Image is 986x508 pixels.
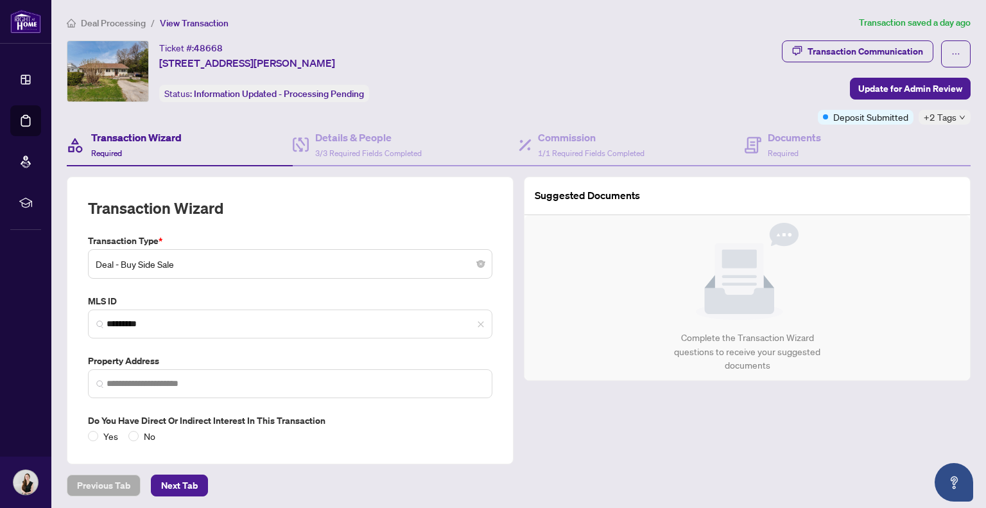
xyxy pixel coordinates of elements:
[768,148,799,158] span: Required
[98,429,123,443] span: Yes
[808,41,923,62] div: Transaction Communication
[951,49,960,58] span: ellipsis
[159,40,223,55] div: Ticket #:
[194,88,364,100] span: Information Updated - Processing Pending
[96,320,104,328] img: search_icon
[859,15,971,30] article: Transaction saved a day ago
[160,17,229,29] span: View Transaction
[833,110,908,124] span: Deposit Submitted
[768,130,821,145] h4: Documents
[661,331,835,373] div: Complete the Transaction Wizard questions to receive your suggested documents
[194,42,223,54] span: 48668
[315,130,422,145] h4: Details & People
[696,223,799,320] img: Null State Icon
[151,15,155,30] li: /
[81,17,146,29] span: Deal Processing
[88,234,492,248] label: Transaction Type
[159,85,369,102] div: Status:
[159,55,335,71] span: [STREET_ADDRESS][PERSON_NAME]
[477,260,485,268] span: close-circle
[782,40,933,62] button: Transaction Communication
[88,354,492,368] label: Property Address
[88,198,223,218] h2: Transaction Wizard
[10,10,41,33] img: logo
[88,414,492,428] label: Do you have direct or indirect interest in this transaction
[935,463,973,502] button: Open asap
[96,252,485,276] span: Deal - Buy Side Sale
[13,470,38,495] img: Profile Icon
[161,475,198,496] span: Next Tab
[91,130,182,145] h4: Transaction Wizard
[858,78,962,99] span: Update for Admin Review
[96,380,104,388] img: search_icon
[477,320,485,328] span: close
[67,475,141,496] button: Previous Tab
[151,475,208,496] button: Next Tab
[538,148,644,158] span: 1/1 Required Fields Completed
[535,188,640,204] article: Suggested Documents
[959,114,965,121] span: down
[139,429,160,443] span: No
[67,19,76,28] span: home
[538,130,644,145] h4: Commission
[67,41,148,101] img: IMG-S12291694_1.jpg
[315,148,422,158] span: 3/3 Required Fields Completed
[91,148,122,158] span: Required
[88,294,492,308] label: MLS ID
[924,110,956,125] span: +2 Tags
[850,78,971,100] button: Update for Admin Review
